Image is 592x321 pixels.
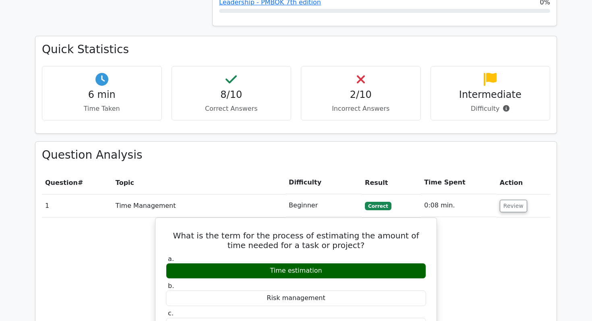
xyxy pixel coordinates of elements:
th: Time Spent [421,171,497,194]
div: Time estimation [166,263,426,279]
h4: 2/10 [308,89,414,101]
button: Review [500,200,527,212]
div: Risk management [166,290,426,306]
p: Correct Answers [178,104,285,114]
th: Topic [112,171,286,194]
span: Question [45,179,78,186]
span: Correct [365,202,391,210]
p: Incorrect Answers [308,104,414,114]
h4: Intermediate [437,89,544,101]
h5: What is the term for the process of estimating the amount of time needed for a task or project? [165,231,427,250]
th: Action [497,171,550,194]
th: Difficulty [286,171,362,194]
h3: Quick Statistics [42,43,550,56]
p: Difficulty [437,104,544,114]
span: a. [168,255,174,263]
td: Time Management [112,194,286,217]
th: # [42,171,112,194]
td: Beginner [286,194,362,217]
h4: 8/10 [178,89,285,101]
th: Result [362,171,421,194]
h3: Question Analysis [42,148,550,162]
span: b. [168,282,174,290]
span: c. [168,309,174,317]
h4: 6 min [49,89,155,101]
td: 1 [42,194,112,217]
p: Time Taken [49,104,155,114]
td: 0:08 min. [421,194,497,217]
